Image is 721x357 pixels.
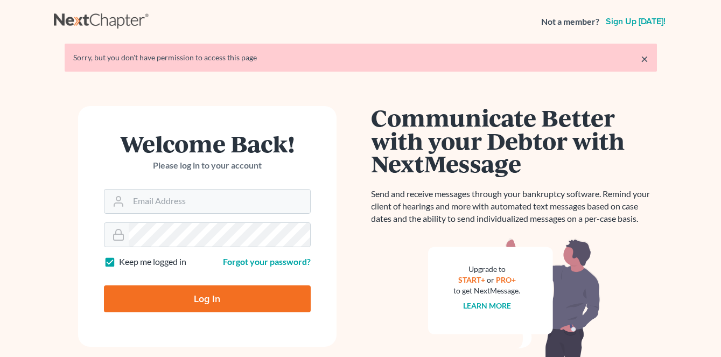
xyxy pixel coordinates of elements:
div: Sorry, but you don't have permission to access this page [73,52,648,63]
strong: Not a member? [541,16,599,28]
a: × [641,52,648,65]
a: PRO+ [496,275,516,284]
input: Log In [104,285,311,312]
a: Forgot your password? [223,256,311,267]
label: Keep me logged in [119,256,186,268]
h1: Welcome Back! [104,132,311,155]
a: Learn more [463,301,511,310]
p: Send and receive messages through your bankruptcy software. Remind your client of hearings and mo... [372,188,657,225]
input: Email Address [129,190,310,213]
p: Please log in to your account [104,159,311,172]
div: to get NextMessage. [454,285,521,296]
h1: Communicate Better with your Debtor with NextMessage [372,106,657,175]
a: Sign up [DATE]! [604,17,668,26]
div: Upgrade to [454,264,521,275]
span: or [487,275,494,284]
a: START+ [458,275,485,284]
